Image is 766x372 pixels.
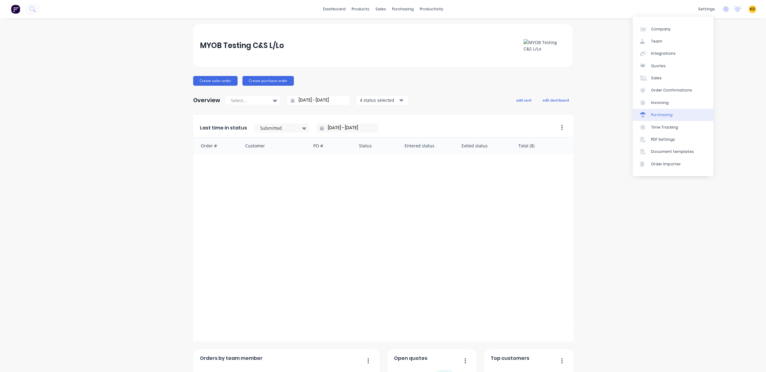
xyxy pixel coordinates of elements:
[399,138,455,154] div: Entered status
[633,97,713,109] a: Invoicing
[491,355,529,362] span: Top customers
[651,63,666,69] div: Quotes
[200,355,263,362] span: Orders by team member
[357,96,408,105] button: 4 status selected
[750,6,755,12] span: KD
[360,97,398,103] div: 4 status selected
[11,5,20,14] img: Factory
[324,123,376,133] input: Filter by date
[193,76,238,86] button: Create sales order
[651,51,676,56] div: Integrations
[353,138,399,154] div: Status
[539,96,573,104] button: edit dashboard
[200,40,284,52] div: MYOB Testing C&S L/Lo
[695,5,718,14] div: settings
[512,138,573,154] div: Total ($)
[417,5,446,14] div: productivity
[242,76,294,86] button: Create purchase order
[633,72,713,84] a: Sales
[394,355,427,362] span: Open quotes
[633,84,713,96] a: Order Confirmations
[372,5,389,14] div: sales
[651,26,670,32] div: Company
[633,146,713,158] a: Document templates
[389,5,417,14] div: purchasing
[633,60,713,72] a: Quotes
[633,121,713,133] a: Time Tracking
[455,138,512,154] div: Exited status
[512,96,535,104] button: add card
[651,137,675,142] div: PDF Settings
[239,138,308,154] div: Customer
[651,100,669,105] div: Invoicing
[307,138,353,154] div: PO #
[633,23,713,35] a: Company
[651,88,692,93] div: Order Confirmations
[651,161,681,167] div: Order Importer
[349,5,372,14] div: products
[193,138,239,154] div: Order #
[633,133,713,146] a: PDF Settings
[524,39,566,52] img: MYOB Testing C&S L/Lo
[633,158,713,170] a: Order Importer
[633,47,713,60] a: Integrations
[193,94,220,106] div: Overview
[633,109,713,121] a: Purchasing
[633,35,713,47] a: Team
[651,75,662,81] div: Sales
[651,39,662,44] div: Team
[320,5,349,14] a: dashboard
[651,112,673,118] div: Purchasing
[200,124,247,132] span: Last time in status
[651,125,678,130] div: Time Tracking
[651,149,694,154] div: Document templates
